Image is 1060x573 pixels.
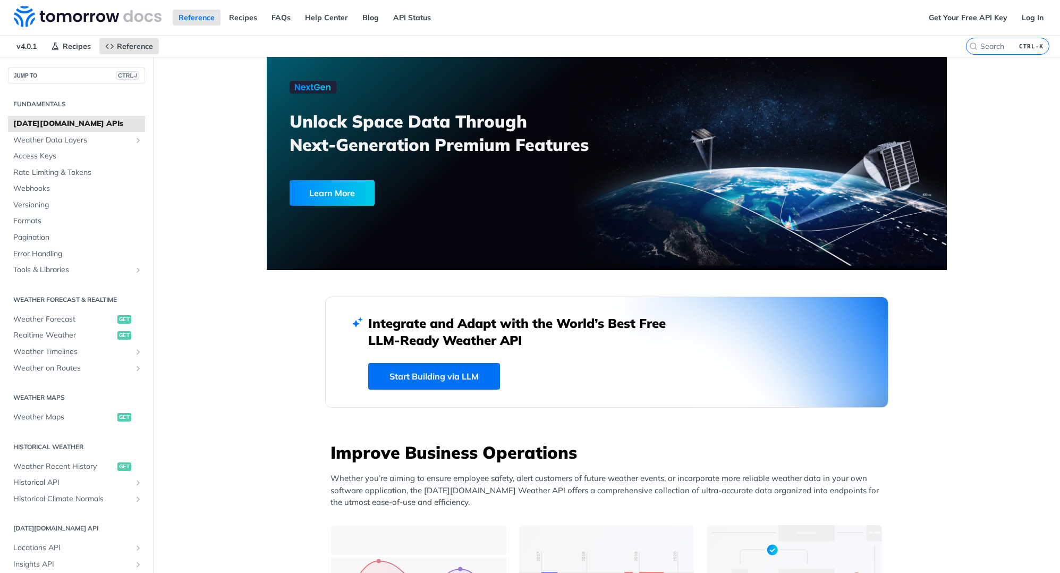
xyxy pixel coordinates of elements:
[134,560,142,569] button: Show subpages for Insights API
[330,441,888,464] h3: Improve Business Operations
[1016,41,1046,52] kbd: CTRL-K
[117,315,131,324] span: get
[8,327,145,343] a: Realtime Weatherget
[13,363,131,374] span: Weather on Routes
[13,249,142,259] span: Error Handling
[8,262,145,278] a: Tools & LibrariesShow subpages for Tools & Libraries
[11,38,43,54] span: v4.0.1
[8,68,145,83] button: JUMP TOCTRL-/
[8,132,145,148] a: Weather Data LayersShow subpages for Weather Data Layers
[8,213,145,229] a: Formats
[134,348,142,356] button: Show subpages for Weather Timelines
[13,151,142,162] span: Access Keys
[8,475,145,491] a: Historical APIShow subpages for Historical API
[223,10,263,26] a: Recipes
[134,478,142,487] button: Show subpages for Historical API
[14,6,162,27] img: Tomorrow.io Weather API Docs
[13,412,115,423] span: Weather Maps
[13,167,142,178] span: Rate Limiting & Tokens
[13,330,115,341] span: Realtime Weather
[117,41,153,51] span: Reference
[173,10,221,26] a: Reference
[969,42,978,50] svg: Search
[8,148,145,164] a: Access Keys
[13,216,142,226] span: Formats
[8,230,145,246] a: Pagination
[290,180,553,206] a: Learn More
[1016,10,1049,26] a: Log In
[117,413,131,422] span: get
[8,409,145,425] a: Weather Mapsget
[368,315,682,349] h2: Integrate and Adapt with the World’s Best Free LLM-Ready Weather API
[13,200,142,210] span: Versioning
[290,81,336,94] img: NextGen
[13,347,131,357] span: Weather Timelines
[290,109,618,156] h3: Unlock Space Data Through Next-Generation Premium Features
[8,540,145,556] a: Locations APIShow subpages for Locations API
[8,311,145,327] a: Weather Forecastget
[8,344,145,360] a: Weather TimelinesShow subpages for Weather Timelines
[8,459,145,475] a: Weather Recent Historyget
[8,99,145,109] h2: Fundamentals
[8,524,145,533] h2: [DATE][DOMAIN_NAME] API
[8,116,145,132] a: [DATE][DOMAIN_NAME] APIs
[266,10,296,26] a: FAQs
[63,41,91,51] span: Recipes
[134,544,142,552] button: Show subpages for Locations API
[13,119,142,129] span: [DATE][DOMAIN_NAME] APIs
[13,314,115,325] span: Weather Forecast
[923,10,1013,26] a: Get Your Free API Key
[13,265,131,275] span: Tools & Libraries
[357,10,385,26] a: Blog
[8,295,145,305] h2: Weather Forecast & realtime
[8,557,145,572] a: Insights APIShow subpages for Insights API
[330,473,888,509] p: Whether you’re aiming to ensure employee safety, alert customers of future weather events, or inc...
[116,71,139,80] span: CTRL-/
[13,135,131,146] span: Weather Data Layers
[99,38,159,54] a: Reference
[8,197,145,213] a: Versioning
[8,393,145,402] h2: Weather Maps
[117,462,131,471] span: get
[8,442,145,452] h2: Historical Weather
[13,461,115,472] span: Weather Recent History
[8,491,145,507] a: Historical Climate NormalsShow subpages for Historical Climate Normals
[13,183,142,194] span: Webhooks
[299,10,354,26] a: Help Center
[13,477,131,488] span: Historical API
[45,38,97,54] a: Recipes
[8,165,145,181] a: Rate Limiting & Tokens
[8,360,145,376] a: Weather on RoutesShow subpages for Weather on Routes
[134,495,142,503] button: Show subpages for Historical Climate Normals
[134,266,142,274] button: Show subpages for Tools & Libraries
[13,494,131,504] span: Historical Climate Normals
[134,136,142,145] button: Show subpages for Weather Data Layers
[13,559,131,570] span: Insights API
[8,246,145,262] a: Error Handling
[8,181,145,197] a: Webhooks
[13,232,142,243] span: Pagination
[387,10,437,26] a: API Status
[134,364,142,373] button: Show subpages for Weather on Routes
[13,543,131,553] span: Locations API
[368,363,500,390] a: Start Building via LLM
[117,331,131,340] span: get
[290,180,375,206] div: Learn More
